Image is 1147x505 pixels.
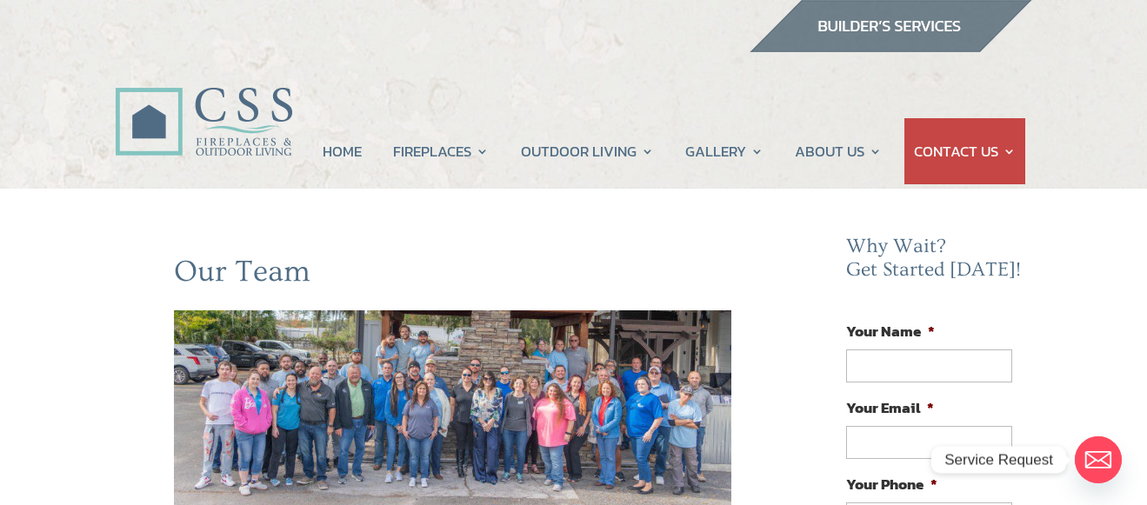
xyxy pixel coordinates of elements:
[393,118,489,184] a: FIREPLACES
[749,36,1032,58] a: builder services construction supply
[846,322,935,341] label: Your Name
[685,118,764,184] a: GALLERY
[1075,436,1122,483] a: Email
[115,39,292,165] img: CSS Fireplaces & Outdoor Living (Formerly Construction Solutions & Supply)- Jacksonville Ormond B...
[914,118,1016,184] a: CONTACT US
[846,235,1025,291] h2: Why Wait? Get Started [DATE]!
[846,475,937,494] label: Your Phone
[323,118,362,184] a: HOME
[174,254,732,299] h1: Our Team
[521,118,654,184] a: OUTDOOR LIVING
[846,398,934,417] label: Your Email
[795,118,882,184] a: ABOUT US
